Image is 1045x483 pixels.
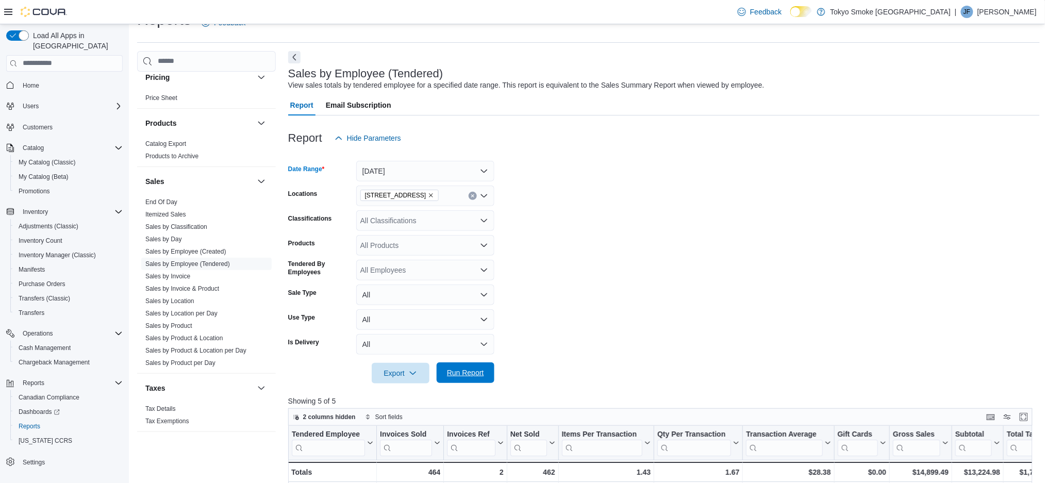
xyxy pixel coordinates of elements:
[145,118,253,128] button: Products
[657,429,731,439] div: Qty Per Transaction
[955,429,992,456] div: Subtotal
[19,121,57,134] a: Customers
[14,292,123,305] span: Transfers (Classic)
[356,334,494,355] button: All
[10,390,127,405] button: Canadian Compliance
[19,358,90,367] span: Chargeback Management
[10,291,127,306] button: Transfers (Classic)
[510,429,555,456] button: Net Sold
[10,277,127,291] button: Purchase Orders
[14,278,123,290] span: Purchase Orders
[145,211,186,218] a: Itemized Sales
[657,466,739,478] div: 1.67
[893,429,940,439] div: Gross Sales
[10,262,127,277] button: Manifests
[510,466,555,478] div: 462
[145,309,218,318] span: Sales by Location per Day
[447,429,495,456] div: Invoices Ref
[145,322,192,330] span: Sales by Product
[10,234,127,248] button: Inventory Count
[1007,429,1043,456] div: Total Tax
[19,222,78,230] span: Adjustments (Classic)
[19,121,123,134] span: Customers
[19,237,62,245] span: Inventory Count
[145,210,186,219] span: Itemized Sales
[372,363,429,384] button: Export
[746,429,822,439] div: Transaction Average
[10,306,127,320] button: Transfers
[19,294,70,303] span: Transfers (Classic)
[288,51,301,63] button: Next
[145,359,215,367] a: Sales by Product per Day
[561,429,642,456] div: Items Per Transaction
[19,142,123,154] span: Catalog
[837,429,886,456] button: Gift Cards
[137,196,276,373] div: Sales
[145,118,177,128] h3: Products
[1018,411,1030,423] button: Enter fullscreen
[10,248,127,262] button: Inventory Manager (Classic)
[2,99,127,113] button: Users
[145,152,198,160] span: Products to Archive
[657,429,739,456] button: Qty Per Transaction
[23,458,45,467] span: Settings
[145,153,198,160] a: Products to Archive
[291,466,373,478] div: Totals
[19,455,123,468] span: Settings
[288,132,322,144] h3: Report
[14,356,123,369] span: Chargeback Management
[145,346,246,355] span: Sales by Product & Location per Day
[380,429,432,439] div: Invoices Sold
[145,285,219,293] span: Sales by Invoice & Product
[437,362,494,383] button: Run Report
[145,347,246,354] a: Sales by Product & Location per Day
[21,7,67,17] img: Cova
[145,285,219,292] a: Sales by Invoice & Product
[145,260,230,268] span: Sales by Employee (Tendered)
[19,327,123,340] span: Operations
[145,405,176,413] span: Tax Details
[893,429,940,456] div: Gross Sales
[10,155,127,170] button: My Catalog (Classic)
[837,429,878,439] div: Gift Cards
[14,249,100,261] a: Inventory Manager (Classic)
[10,170,127,184] button: My Catalog (Beta)
[145,273,190,280] a: Sales by Invoice
[14,435,123,447] span: Washington CCRS
[19,251,96,259] span: Inventory Manager (Classic)
[14,307,123,319] span: Transfers
[145,359,215,367] span: Sales by Product per Day
[955,466,1000,478] div: $13,224.98
[790,17,791,18] span: Dark Mode
[145,272,190,280] span: Sales by Invoice
[19,173,69,181] span: My Catalog (Beta)
[955,429,992,439] div: Subtotal
[23,123,53,131] span: Customers
[288,338,319,346] label: Is Delivery
[10,419,127,434] button: Reports
[2,205,127,219] button: Inventory
[378,363,423,384] span: Export
[10,184,127,198] button: Promotions
[288,80,765,91] div: View sales totals by tendered employee for a specified date range. This report is equivalent to t...
[2,326,127,341] button: Operations
[447,429,503,456] button: Invoices Ref
[831,6,951,18] p: Tokyo Smoke [GEOGRAPHIC_DATA]
[19,265,45,274] span: Manifests
[145,198,177,206] a: End Of Day
[19,142,48,154] button: Catalog
[10,341,127,355] button: Cash Management
[289,411,360,423] button: 2 columns hidden
[288,396,1040,406] p: Showing 5 of 5
[145,176,253,187] button: Sales
[347,133,401,143] span: Hide Parameters
[145,418,189,425] a: Tax Exemptions
[447,466,503,478] div: 2
[746,429,831,456] button: Transaction Average
[255,117,268,129] button: Products
[14,185,123,197] span: Promotions
[480,241,488,249] button: Open list of options
[19,377,123,389] span: Reports
[145,335,223,342] a: Sales by Product & Location
[510,429,546,439] div: Net Sold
